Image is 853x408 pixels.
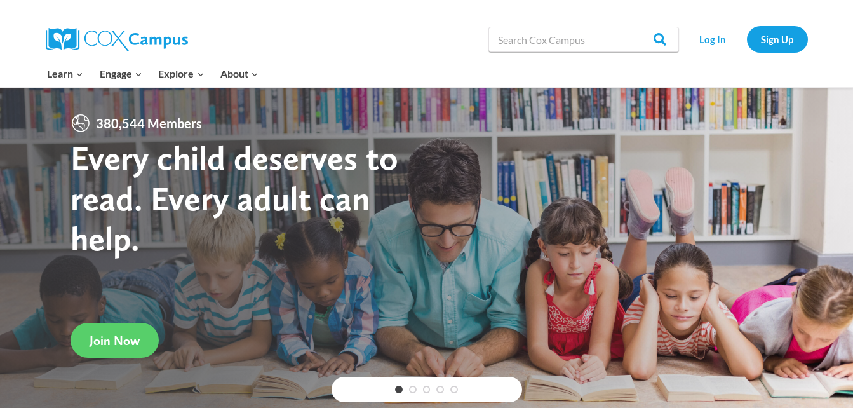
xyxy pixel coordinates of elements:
span: 380,544 Members [91,113,207,133]
nav: Secondary Navigation [685,26,808,52]
a: 5 [450,386,458,393]
strong: Every child deserves to read. Every adult can help. [71,137,398,259]
a: 1 [395,386,403,393]
a: Log In [685,26,741,52]
span: Join Now [90,333,140,348]
a: Sign Up [747,26,808,52]
a: 3 [423,386,431,393]
nav: Primary Navigation [39,60,267,87]
span: Learn [47,65,83,82]
input: Search Cox Campus [488,27,679,52]
span: Engage [100,65,142,82]
span: About [220,65,259,82]
span: Explore [158,65,204,82]
a: 4 [436,386,444,393]
a: 2 [409,386,417,393]
img: Cox Campus [46,28,188,51]
a: Join Now [71,323,159,358]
